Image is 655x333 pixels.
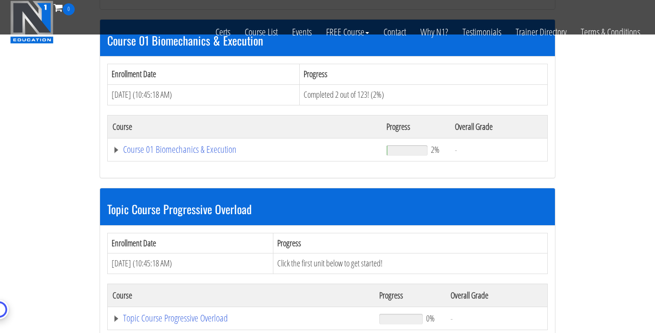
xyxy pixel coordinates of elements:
th: Course [108,284,375,307]
a: Terms & Conditions [574,15,647,49]
a: Course List [237,15,285,49]
a: Contact [376,15,413,49]
a: Why N1? [413,15,455,49]
a: Events [285,15,319,49]
a: Course 01 Biomechanics & Execution [113,145,377,154]
a: Certs [208,15,237,49]
td: Completed 2 out of 123! (2%) [299,84,547,105]
a: FREE Course [319,15,376,49]
td: - [450,138,548,161]
span: 2% [431,144,440,155]
td: [DATE] (10:45:18 AM) [108,253,273,274]
th: Course [108,115,382,138]
span: 0% [426,313,435,323]
a: 0 [54,1,75,14]
a: Topic Course Progressive Overload [113,313,370,323]
h3: Topic Course Progressive Overload [107,203,548,215]
th: Overall Grade [446,284,547,307]
td: [DATE] (10:45:18 AM) [108,84,300,105]
th: Overall Grade [450,115,548,138]
th: Progress [374,284,446,307]
img: n1-education [10,0,54,44]
th: Progress [273,233,547,253]
th: Enrollment Date [108,233,273,253]
a: Trainer Directory [508,15,574,49]
span: 0 [63,3,75,15]
td: Click the first unit below to get started! [273,253,547,274]
a: Testimonials [455,15,508,49]
th: Progress [299,64,547,85]
th: Enrollment Date [108,64,300,85]
td: - [446,307,547,330]
th: Progress [382,115,450,138]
